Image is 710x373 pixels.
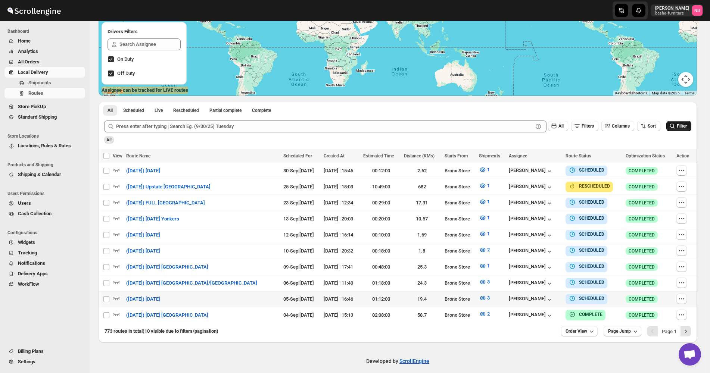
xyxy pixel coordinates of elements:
span: 3 [487,279,490,285]
span: Filter [677,123,687,129]
span: Created At [324,153,345,159]
span: Optimization Status [626,153,665,159]
button: Notifications [4,258,85,269]
input: Press enter after typing | Search Eg. (9/30/25) Tuesday [116,120,533,132]
b: 1 [674,329,676,334]
button: [PERSON_NAME] [509,280,553,287]
div: [DATE] | 20:32 [324,247,358,255]
div: [DATE] | 15:13 [324,311,358,319]
div: [DATE] | 20:03 [324,215,358,223]
span: COMPLETED [629,312,655,318]
span: 1 [487,199,490,204]
button: Keyboard shortcuts [615,91,647,96]
button: [PERSON_NAME] [509,200,553,207]
span: Complete [252,107,271,113]
span: Nael Basha [692,5,703,16]
span: Sort [648,123,656,129]
div: 00:18:00 [363,247,399,255]
span: COMPLETED [629,184,655,190]
span: 12-Sep | [DATE] [283,232,314,238]
span: 04-Sep | [DATE] [283,312,314,318]
span: 1 [487,263,490,269]
div: Bronx Store [445,263,475,271]
span: 1 [487,215,490,220]
div: 00:12:00 [363,167,399,175]
button: [PERSON_NAME] [509,232,553,239]
button: Widgets [4,237,85,248]
div: [PERSON_NAME] [509,312,553,319]
b: SCHEDULED [579,200,604,205]
span: ([DATE]) [DATE] Yonkers [126,215,179,223]
button: COMPLETE [569,311,602,318]
div: 02:08:00 [363,311,399,319]
button: Columns [601,121,634,131]
div: 25.3 [404,263,440,271]
span: All Orders [18,59,40,65]
button: ([DATE]) [DATE] [122,165,165,177]
button: ([DATE]) FULL [GEOGRAPHIC_DATA] [122,197,209,209]
span: Assignee [509,153,527,159]
button: 1 [474,260,494,272]
p: Developed by [366,357,429,365]
button: ([DATE]) [DATE] [122,293,165,305]
span: Store Locations [7,133,86,139]
span: 3 [487,295,490,301]
span: Locations, Rules & Rates [18,143,71,148]
span: ([DATE]) [DATE] [GEOGRAPHIC_DATA] [126,311,208,319]
span: Scheduled For [283,153,312,159]
button: [PERSON_NAME] [509,216,553,223]
div: Bronx Store [445,295,475,303]
button: 1 [474,212,494,224]
button: SCHEDULED [569,198,604,206]
button: ([DATE]) [DATE] [122,229,165,241]
span: COMPLETED [629,264,655,270]
b: SCHEDULED [579,264,604,269]
div: [DATE] | 16:14 [324,231,358,239]
div: 58.7 [404,311,440,319]
b: SCHEDULED [579,280,604,285]
div: 2.62 [404,167,440,175]
span: Delivery Apps [18,271,48,276]
a: ScrollEngine [399,358,429,364]
div: 1.69 [404,231,440,239]
div: 00:10:00 [363,231,399,239]
span: COMPLETED [629,200,655,206]
span: Tracking [18,250,37,256]
button: SCHEDULED [569,263,604,270]
span: Map data ©2025 [652,91,680,95]
button: [PERSON_NAME] [509,264,553,271]
span: Shipping & Calendar [18,172,61,177]
button: 1 [474,164,494,176]
button: User menu [651,4,703,16]
button: Order View [561,326,598,336]
div: Bronx Store [445,183,475,191]
div: [PERSON_NAME] [509,248,553,255]
button: SCHEDULED [569,279,604,286]
span: Dashboard [7,28,86,34]
button: ([DATE]) [DATE] [GEOGRAPHIC_DATA] [122,261,213,273]
div: 1.8 [404,247,440,255]
h2: Drivers Filters [108,28,181,35]
button: Filter [666,121,691,131]
button: Shipments [4,78,85,88]
span: 05-Sep | [DATE] [283,296,314,302]
button: Sort [637,121,660,131]
button: SCHEDULED [569,214,604,222]
button: [PERSON_NAME] [509,184,553,191]
button: RESCHEDULED [569,182,610,190]
span: Route Status [566,153,591,159]
span: COMPLETED [629,216,655,222]
span: ([DATE]) [DATE] [126,295,160,303]
button: 1 [474,228,494,240]
span: Analytics [18,48,38,54]
span: Home [18,38,31,44]
button: Next [681,326,691,336]
span: Cash Collection [18,211,52,216]
b: SCHEDULED [579,248,604,253]
div: 00:48:00 [363,263,399,271]
span: Local Delivery [18,69,48,75]
div: Bronx Store [445,199,475,207]
span: Estimated Time [363,153,394,159]
span: ([DATE]) Upstate [GEOGRAPHIC_DATA] [126,183,211,191]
